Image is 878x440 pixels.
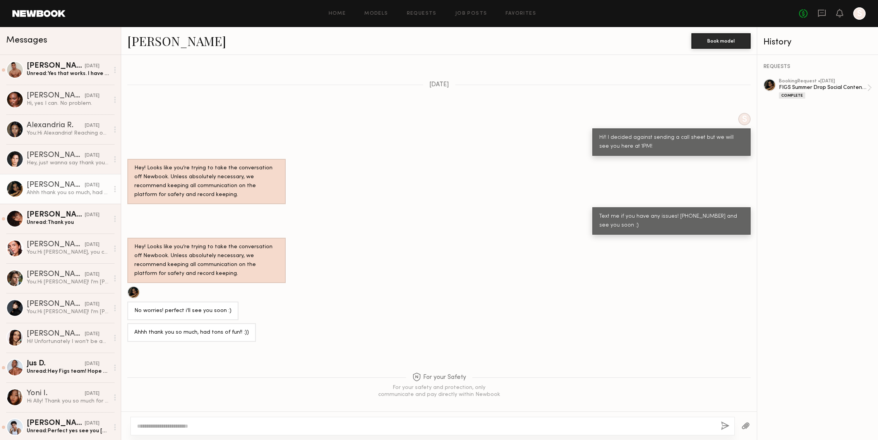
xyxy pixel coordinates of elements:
[27,189,109,196] div: Ahhh thank you so much, had tons of fun!! :))
[27,62,85,70] div: [PERSON_NAME]
[85,92,99,100] div: [DATE]
[85,122,99,130] div: [DATE]
[27,427,109,435] div: Unread: Perfect yes see you [DATE] at 10!
[412,373,466,382] span: For your Safety
[27,249,109,256] div: You: Hi [PERSON_NAME], you can release. Thanks for holding!
[27,390,85,397] div: Yoni I.
[27,271,85,278] div: [PERSON_NAME]
[85,241,99,249] div: [DATE]
[27,397,109,405] div: Hi Ally! Thank you so much for having me, it was so fun and great times with the team and absolut...
[779,92,805,99] div: Complete
[691,37,751,44] a: Book model
[27,211,85,219] div: [PERSON_NAME]
[779,79,872,99] a: bookingRequest •[DATE]FIGS Summer Drop Social Content ShootComplete
[127,32,226,49] a: [PERSON_NAME]
[27,92,85,100] div: [PERSON_NAME]
[599,212,744,230] div: Text me if you have any issues! [PHONE_NUMBER] and see you soon :)
[27,130,109,137] div: You: Hi Alexandria! Reaching out again here to see if you'd be available for an upcoming FIGS sho...
[134,243,279,278] div: Hey! Looks like you’re trying to take the conversation off Newbook. Unless absolutely necessary, ...
[329,11,346,16] a: Home
[27,152,85,159] div: [PERSON_NAME]
[27,360,85,368] div: Jus D.
[27,122,85,130] div: Alexandria R.
[6,36,47,45] span: Messages
[455,11,487,16] a: Job Posts
[599,133,744,151] div: Hi!! I decided against sending a call sheet but we will see you here at 1PM!
[27,420,85,427] div: [PERSON_NAME]
[85,360,99,368] div: [DATE]
[85,331,99,338] div: [DATE]
[364,11,388,16] a: Models
[377,384,501,398] div: For your safety and protection, only communicate and pay directly within Newbook
[27,70,109,77] div: Unread: Yes that works. I have a schedule vet appointment in the AM but I can make 12 work. See y...
[85,390,99,397] div: [DATE]
[85,152,99,159] div: [DATE]
[27,338,109,345] div: Hi! Unfortunately I won’t be able to shoot [DATE]:( I am doing a summer internship so my schedule...
[691,33,751,49] button: Book model
[85,211,99,219] div: [DATE]
[85,182,99,189] div: [DATE]
[134,328,249,337] div: Ahhh thank you so much, had tons of fun!! :))
[85,63,99,70] div: [DATE]
[27,241,85,249] div: [PERSON_NAME]
[27,330,85,338] div: [PERSON_NAME]
[407,11,437,16] a: Requests
[763,64,872,70] div: REQUESTS
[506,11,536,16] a: Favorites
[27,219,109,226] div: Unread: Thank you
[27,159,109,167] div: Hey, just wanna say thank you so much for booking me, and I really enjoyed working with all of you😊
[85,271,99,278] div: [DATE]
[27,368,109,375] div: Unread: Hey Figs team! Hope all is well! Loved the video we did together and would love to be con...
[27,181,85,189] div: [PERSON_NAME]
[85,301,99,308] div: [DATE]
[134,164,279,200] div: Hey! Looks like you’re trying to take the conversation off Newbook. Unless absolutely necessary, ...
[779,84,867,91] div: FIGS Summer Drop Social Content Shoot
[27,308,109,316] div: You: Hi [PERSON_NAME]! I'm [PERSON_NAME], the production coordinator over at FIGS ([DOMAIN_NAME]....
[429,82,449,88] span: [DATE]
[763,38,872,47] div: History
[779,79,867,84] div: booking Request • [DATE]
[134,307,232,316] div: No worries! perfect i’ll see you soon :)
[853,7,866,20] a: S
[27,278,109,286] div: You: Hi [PERSON_NAME]! I'm [PERSON_NAME], the production coordinator over at FIGS ([DOMAIN_NAME]....
[27,300,85,308] div: [PERSON_NAME]
[85,420,99,427] div: [DATE]
[27,100,109,107] div: Hi, yes I can. No problem.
